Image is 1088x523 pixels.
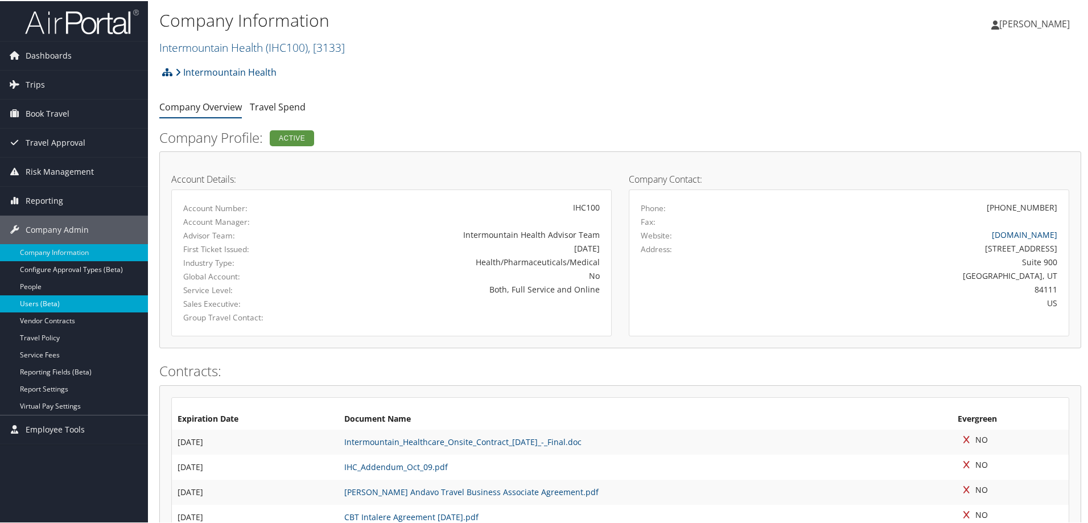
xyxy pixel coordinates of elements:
label: Phone: [641,201,666,213]
div: [PHONE_NUMBER] [987,200,1057,212]
a: Company Overview [159,100,242,112]
span: , [ 3133 ] [308,39,345,54]
td: [DATE] [172,454,339,479]
div: [STREET_ADDRESS] [749,241,1058,253]
label: Website: [641,229,672,240]
label: Industry Type: [183,256,311,267]
div: IHC100 [328,200,600,212]
span: [PERSON_NAME] [999,17,1070,29]
a: Intermountain_Healthcare_Onsite_Contract_[DATE]_-_Final.doc [344,435,582,446]
span: Risk Management [26,157,94,185]
span: ( IHC100 ) [266,39,308,54]
span: Trips [26,69,45,98]
div: [DATE] [328,241,600,253]
a: Intermountain Health [159,39,345,54]
span: NO [958,508,988,519]
h2: Contracts: [159,360,1081,380]
label: Sales Executive: [183,297,311,308]
span: NO [958,458,988,469]
span: Dashboards [26,40,72,69]
div: 84111 [749,282,1058,294]
img: airportal-logo.png [25,7,139,34]
h2: Company Profile: [159,127,768,146]
label: First Ticket Issued: [183,242,311,254]
span: Book Travel [26,98,69,127]
span: Employee Tools [26,414,85,443]
div: Health/Pharmaceuticals/Medical [328,255,600,267]
td: [DATE] [172,479,339,504]
div: Suite 900 [749,255,1058,267]
a: [PERSON_NAME] Andavo Travel Business Associate Agreement.pdf [344,485,599,496]
label: Fax: [641,215,656,227]
span: NO [958,483,988,494]
th: Expiration Date [172,408,339,429]
label: Service Level: [183,283,311,295]
span: Reporting [26,186,63,214]
a: [DOMAIN_NAME] [992,228,1057,239]
div: Active [270,129,314,145]
a: CBT Intalere Agreement [DATE].pdf [344,510,479,521]
div: No [328,269,600,281]
a: Intermountain Health [175,60,277,83]
th: Document Name [339,408,952,429]
label: Global Account: [183,270,311,281]
div: Both, Full Service and Online [328,282,600,294]
label: Account Number: [183,201,311,213]
a: IHC_Addendum_Oct_09.pdf [344,460,448,471]
label: Group Travel Contact: [183,311,311,322]
h4: Account Details: [171,174,612,183]
div: [GEOGRAPHIC_DATA], UT [749,269,1058,281]
a: Travel Spend [250,100,306,112]
span: Travel Approval [26,127,85,156]
td: [DATE] [172,429,339,454]
div: US [749,296,1058,308]
a: [PERSON_NAME] [991,6,1081,40]
span: Company Admin [26,215,89,243]
div: Intermountain Health Advisor Team [328,228,600,240]
h1: Company Information [159,7,774,31]
h4: Company Contact: [629,174,1069,183]
span: NO [958,433,988,444]
label: Advisor Team: [183,229,311,240]
label: Account Manager: [183,215,311,227]
label: Address: [641,242,672,254]
th: Evergreen [952,408,1069,429]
